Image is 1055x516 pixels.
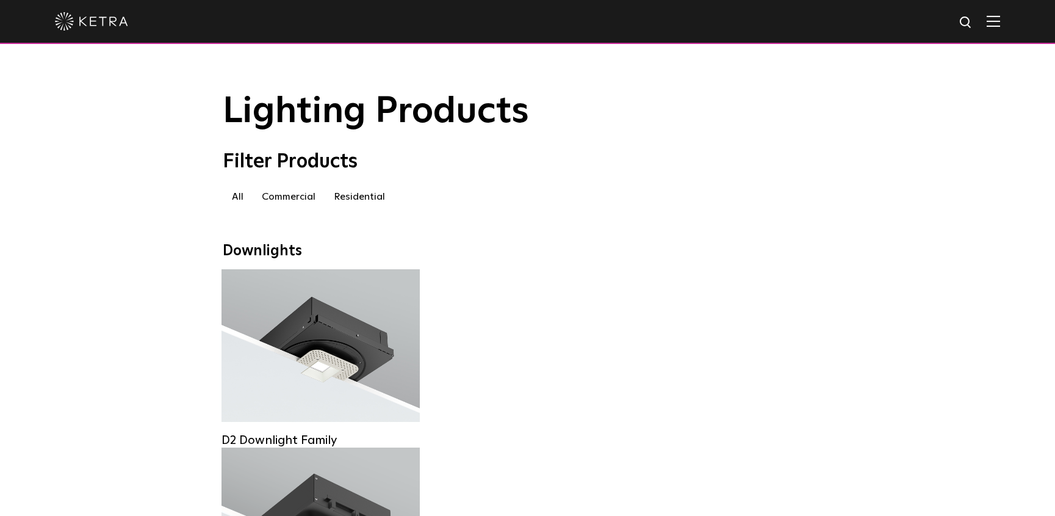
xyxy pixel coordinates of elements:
img: Hamburger%20Nav.svg [987,15,1000,27]
label: All [223,186,253,208]
label: Commercial [253,186,325,208]
div: Downlights [223,242,833,260]
a: D2 Downlight Family Lumen Output:1200Colors:White / Black / Gloss Black / Silver / Bronze / Silve... [221,269,420,429]
label: Residential [325,186,394,208]
img: search icon [959,15,974,31]
img: ketra-logo-2019-white [55,12,128,31]
span: Lighting Products [223,93,529,130]
div: D2 Downlight Family [221,433,420,448]
div: Filter Products [223,150,833,173]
